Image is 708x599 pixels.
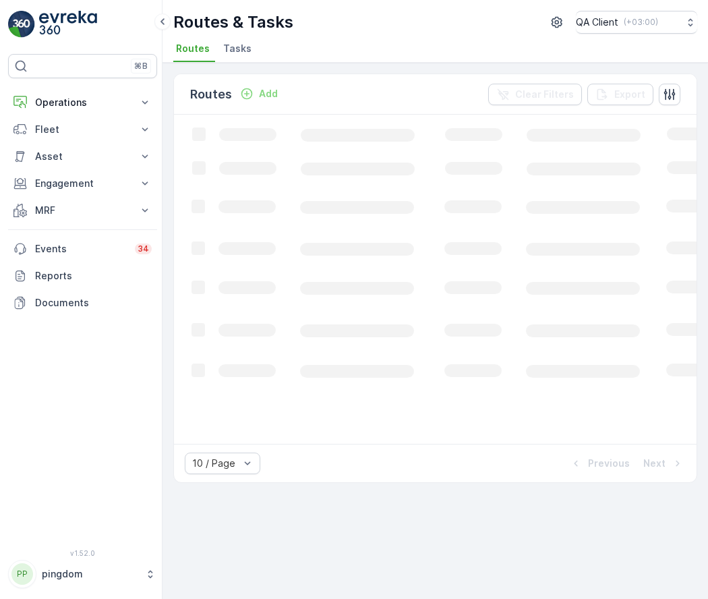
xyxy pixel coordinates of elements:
p: QA Client [576,16,618,29]
p: Reports [35,269,152,283]
p: Operations [35,96,130,109]
span: Tasks [223,42,252,55]
button: Engagement [8,170,157,197]
img: logo_light-DOdMpM7g.png [39,11,97,38]
button: Export [587,84,653,105]
p: Export [614,88,645,101]
p: 34 [138,244,149,254]
p: pingdom [42,567,138,581]
p: Asset [35,150,130,163]
p: Routes & Tasks [173,11,293,33]
button: Add [235,86,283,102]
p: ( +03:00 ) [624,17,658,28]
a: Events34 [8,235,157,262]
p: ⌘B [134,61,148,72]
button: QA Client(+03:00) [576,11,697,34]
p: MRF [35,204,130,217]
button: PPpingdom [8,560,157,588]
button: Operations [8,89,157,116]
span: Routes [176,42,210,55]
p: Add [259,87,278,101]
button: Clear Filters [488,84,582,105]
p: Fleet [35,123,130,136]
a: Reports [8,262,157,289]
button: Fleet [8,116,157,143]
button: Next [642,455,686,472]
p: Documents [35,296,152,310]
button: MRF [8,197,157,224]
p: Previous [588,457,630,470]
p: Routes [190,85,232,104]
p: Next [643,457,666,470]
p: Engagement [35,177,130,190]
img: logo [8,11,35,38]
p: Events [35,242,127,256]
div: PP [11,563,33,585]
button: Previous [568,455,631,472]
a: Documents [8,289,157,316]
button: Asset [8,143,157,170]
span: v 1.52.0 [8,549,157,557]
p: Clear Filters [515,88,574,101]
